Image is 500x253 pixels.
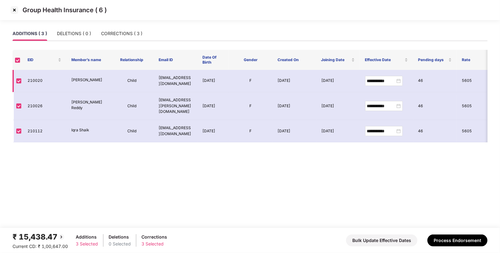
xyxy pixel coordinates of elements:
td: 46 [413,92,457,120]
td: [DATE] [197,70,229,92]
td: [DATE] [316,92,360,120]
td: F [229,120,273,142]
td: 210112 [23,120,66,142]
div: Corrections [141,234,167,240]
th: Pending days [413,50,457,70]
div: 0 Selected [109,240,131,247]
span: Effective Date [365,57,403,62]
th: Relationship [110,50,154,70]
td: [DATE] [273,120,316,142]
p: [PERSON_NAME] [71,77,105,83]
div: DELETIONS ( 0 ) [57,30,91,37]
td: 46 [413,120,457,142]
p: Group Health Insurance ( 6 ) [23,6,107,14]
img: svg+xml;base64,PHN2ZyBpZD0iQ3Jvc3MtMzJ4MzIiIHhtbG5zPSJodHRwOi8vd3d3LnczLm9yZy8yMDAwL3N2ZyIgd2lkdG... [9,5,19,15]
img: svg+xml;base64,PHN2ZyBpZD0iQmFjay0yMHgyMCIgeG1sbnM9Imh0dHA6Ly93d3cudzMub3JnLzIwMDAvc3ZnIiB3aWR0aD... [58,233,65,241]
td: [DATE] [273,70,316,92]
div: Additions [76,234,98,240]
td: Child [110,92,154,120]
th: Member’s name [66,50,110,70]
div: CORRECTIONS ( 3 ) [101,30,142,37]
th: EID [23,50,66,70]
div: Deletions [109,234,131,240]
span: Current CD: ₹ 1,00,647.00 [13,244,68,249]
p: [PERSON_NAME] Reddy [71,99,105,111]
td: [EMAIL_ADDRESS][PERSON_NAME][DOMAIN_NAME] [154,92,197,120]
td: F [229,70,273,92]
th: Effective Date [360,50,413,70]
th: Date Of Birth [197,50,229,70]
p: Iqra Shaik [71,127,105,133]
div: ADDITIONS ( 3 ) [13,30,47,37]
span: Pending days [418,57,447,62]
button: Bulk Update Effective Dates [346,235,417,246]
td: [EMAIL_ADDRESS][DOMAIN_NAME] [154,120,197,142]
div: 3 Selected [76,240,98,247]
td: 210026 [23,92,66,120]
th: Joining Date [316,50,360,70]
td: F [229,92,273,120]
th: Email ID [154,50,197,70]
th: Gender [229,50,273,70]
td: [DATE] [273,92,316,120]
th: Created On [273,50,316,70]
td: [EMAIL_ADDRESS][DOMAIN_NAME] [154,70,197,92]
td: Child [110,120,154,142]
span: EID [28,57,57,62]
td: 210020 [23,70,66,92]
td: [DATE] [197,92,229,120]
td: Child [110,70,154,92]
div: ₹ 15,438.47 [13,231,68,243]
td: [DATE] [316,120,360,142]
div: 3 Selected [141,240,167,247]
span: Joining Date [321,57,350,62]
td: 46 [413,70,457,92]
button: Process Endorsement [427,235,487,246]
td: [DATE] [316,70,360,92]
td: [DATE] [197,120,229,142]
